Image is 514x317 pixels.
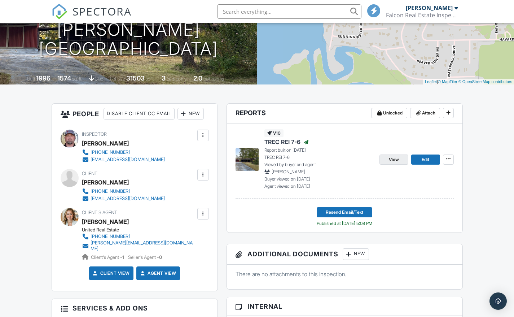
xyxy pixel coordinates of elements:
div: | [423,79,514,85]
a: Agent View [139,270,176,277]
div: New [177,108,204,120]
span: SPECTORA [73,4,132,19]
h1: 223 Sparkling Water Dr [PERSON_NAME][GEOGRAPHIC_DATA] [12,1,246,58]
span: Client's Agent - [91,255,125,260]
span: Lot Size [110,76,125,82]
strong: 0 [159,255,162,260]
div: 2.0 [193,74,202,82]
a: Client View [92,270,130,277]
div: United Real Estate [82,227,201,233]
h3: Internal [227,297,462,316]
a: [EMAIL_ADDRESS][DOMAIN_NAME] [82,156,165,163]
div: 1996 [36,74,50,82]
div: Disable Client CC Email [104,108,175,120]
a: [PERSON_NAME] [82,216,129,227]
span: Seller's Agent - [128,255,162,260]
div: Falcon Real Estate Inspections LLC [386,12,458,19]
div: 3 [162,74,166,82]
div: New [343,248,369,260]
h3: Additional Documents [227,244,462,265]
span: Client [82,171,97,176]
strong: 1 [122,255,124,260]
a: SPECTORA [52,10,132,25]
div: [PERSON_NAME][EMAIL_ADDRESS][DOMAIN_NAME] [91,240,196,252]
span: sq.ft. [146,76,155,82]
div: [PERSON_NAME] [82,177,129,188]
span: slab [95,76,103,82]
div: [PERSON_NAME] [406,4,453,12]
a: [PHONE_NUMBER] [82,149,165,156]
div: [PHONE_NUMBER] [91,149,130,155]
a: [PERSON_NAME][EMAIL_ADDRESS][DOMAIN_NAME] [82,240,196,252]
div: [EMAIL_ADDRESS][DOMAIN_NAME] [91,157,165,162]
a: [PHONE_NUMBER] [82,188,165,195]
a: [EMAIL_ADDRESS][DOMAIN_NAME] [82,195,165,202]
a: © OpenStreetMap contributors [458,79,512,84]
span: Client's Agent [82,210,117,215]
div: [PERSON_NAME] [82,138,129,149]
div: Open Intercom Messenger [489,292,507,310]
img: The Best Home Inspection Software - Spectora [52,4,67,19]
span: Inspector [82,131,107,137]
p: There are no attachments to this inspection. [236,270,454,278]
input: Search everything... [217,4,361,19]
div: [PHONE_NUMBER] [91,234,130,239]
div: [EMAIL_ADDRESS][DOMAIN_NAME] [91,196,165,201]
h3: People [52,104,218,124]
span: bedrooms [167,76,186,82]
a: [PHONE_NUMBER] [82,233,196,240]
span: Built [27,76,35,82]
div: [PHONE_NUMBER] [91,188,130,194]
div: 31503 [126,74,145,82]
span: bathrooms [203,76,224,82]
div: 1574 [57,74,71,82]
a: Leaflet [425,79,437,84]
a: © MapTiler [438,79,457,84]
span: sq. ft. [72,76,82,82]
